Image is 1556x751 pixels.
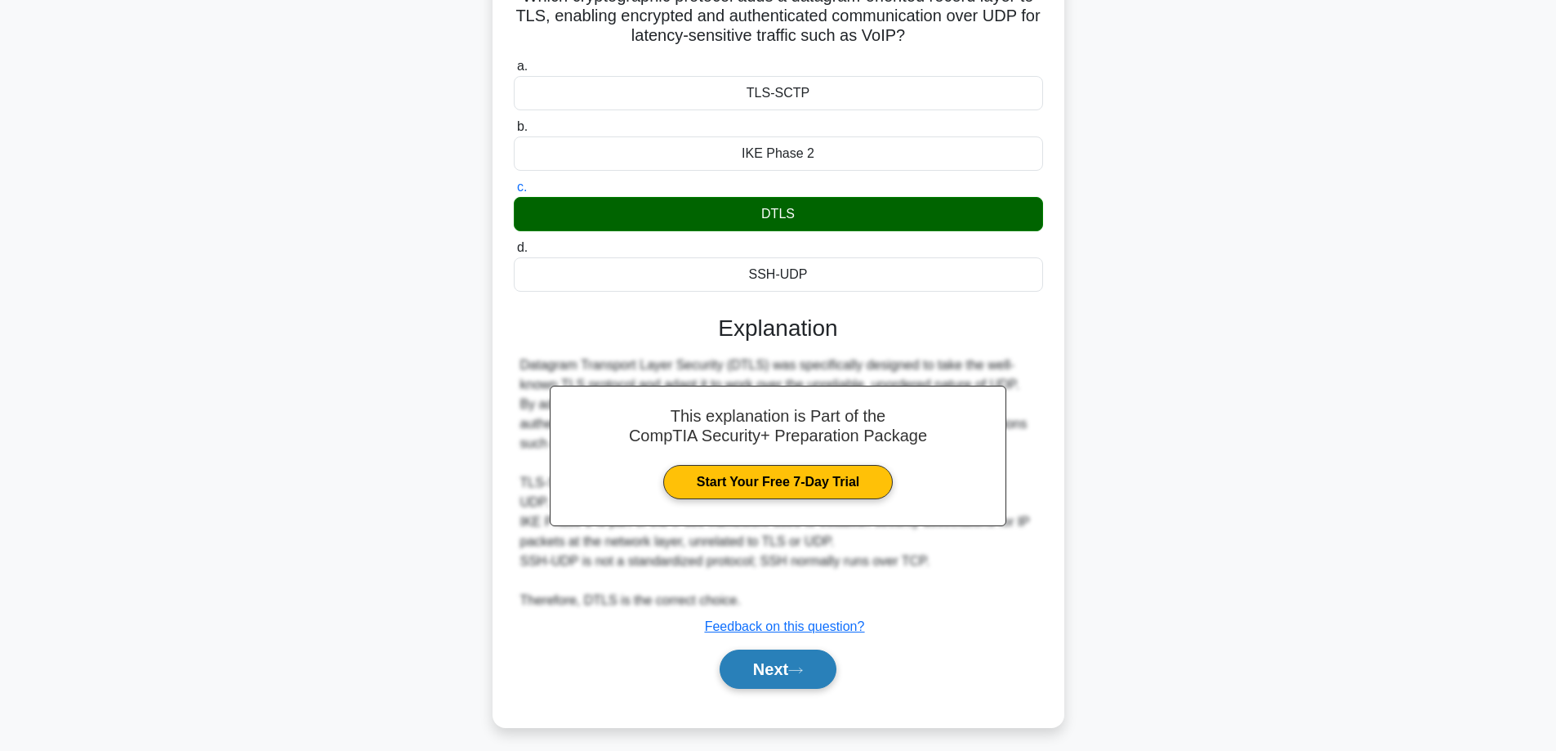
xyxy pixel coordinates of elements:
a: Start Your Free 7-Day Trial [663,465,893,499]
div: Datagram Transport Layer Security (DTLS) was specifically designed to take the well-known TLS pro... [520,355,1037,610]
div: TLS-SCTP [514,76,1043,110]
span: c. [517,180,527,194]
div: DTLS [514,197,1043,231]
span: d. [517,240,528,254]
div: IKE Phase 2 [514,136,1043,171]
span: a. [517,59,528,73]
div: SSH-UDP [514,257,1043,292]
a: Feedback on this question? [705,619,865,633]
h3: Explanation [524,315,1033,342]
button: Next [720,650,836,689]
span: b. [517,119,528,133]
